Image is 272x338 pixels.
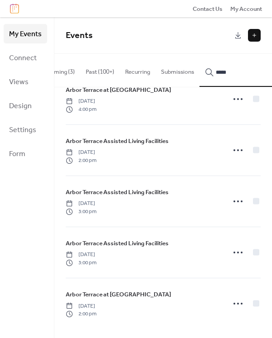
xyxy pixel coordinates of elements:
a: My Account [230,4,262,13]
span: Design [9,99,32,113]
span: 4:00 pm [66,105,97,114]
span: Events [66,27,92,44]
a: Arbor Terrace at [GEOGRAPHIC_DATA] [66,85,171,95]
span: Settings [9,123,36,137]
a: Settings [4,120,47,139]
a: Contact Us [193,4,223,13]
span: [DATE] [66,148,97,157]
img: logo [10,4,19,14]
span: Views [9,75,29,89]
span: Contact Us [193,5,223,14]
span: My Events [9,27,42,41]
a: Arbor Terrace Assisted Living Facilities [66,136,169,146]
span: Arbor Terrace Assisted Living Facilities [66,239,169,248]
button: Submissions [155,54,199,86]
span: Arbor Terrace at [GEOGRAPHIC_DATA] [66,290,171,299]
button: Recurring [120,54,155,86]
span: [DATE] [66,251,97,259]
a: Arbor Terrace at [GEOGRAPHIC_DATA] [66,290,171,300]
a: Arbor Terrace Assisted Living Facilities [66,187,169,197]
span: Form [9,147,25,161]
span: 3:00 pm [66,259,97,267]
span: My Account [230,5,262,14]
a: My Events [4,24,47,43]
span: Arbor Terrace at [GEOGRAPHIC_DATA] [66,86,171,95]
button: Upcoming (3) [34,54,80,86]
span: [DATE] [66,200,97,208]
a: Design [4,96,47,115]
span: 3:00 pm [66,208,97,216]
span: 2:00 pm [66,310,97,318]
a: Form [4,144,47,163]
span: 2:00 pm [66,157,97,165]
a: Arbor Terrace Assisted Living Facilities [66,238,169,248]
span: [DATE] [66,302,97,310]
a: Views [4,72,47,91]
a: Connect [4,48,47,67]
button: Past (100+) [80,54,120,86]
span: [DATE] [66,97,97,105]
span: Connect [9,51,37,65]
span: Arbor Terrace Assisted Living Facilities [66,137,169,146]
